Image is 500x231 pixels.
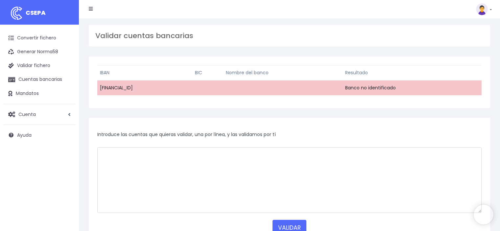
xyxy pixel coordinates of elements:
[3,73,76,86] a: Cuentas bancarias
[97,65,192,81] th: IBAN
[8,5,25,21] img: logo
[3,59,76,73] a: Validar fichero
[343,81,482,96] td: Banco no identificado
[3,87,76,101] a: Mandatos
[3,107,76,121] a: Cuenta
[343,65,482,81] th: Resultado
[3,45,76,59] a: Generar Norma58
[26,9,46,17] span: CSEPA
[95,32,484,40] h3: Validar cuentas bancarias
[17,132,32,138] span: Ayuda
[192,65,224,81] th: BIC
[3,128,76,142] a: Ayuda
[97,131,276,138] span: Introduce las cuentas que quieras validar, una por línea, y las validamos por tí
[3,31,76,45] a: Convertir fichero
[97,81,192,96] td: [FINANCIAL_ID]
[476,3,488,15] img: profile
[223,65,343,81] th: Nombre del banco
[18,111,36,117] span: Cuenta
